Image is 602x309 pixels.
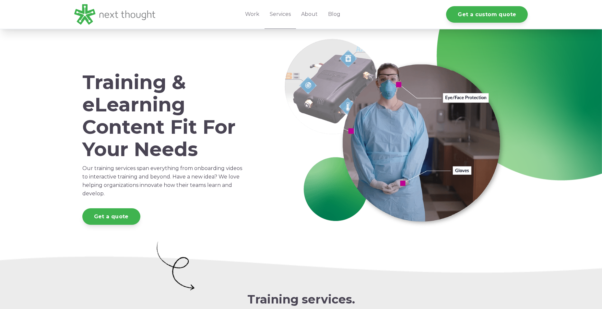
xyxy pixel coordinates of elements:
span: Training & eLearning Content Fit For Your Needs [82,70,236,161]
a: Get a quote [82,208,140,225]
h2: Training services. [155,293,447,306]
span: Our training services span everything from onboarding videos to interactive training and beyond. ... [82,165,242,197]
img: Services [285,39,512,231]
img: Artboard 16 copy [155,239,196,293]
a: Get a custom quote [446,6,528,23]
img: LG - NextThought Logo [74,4,155,25]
